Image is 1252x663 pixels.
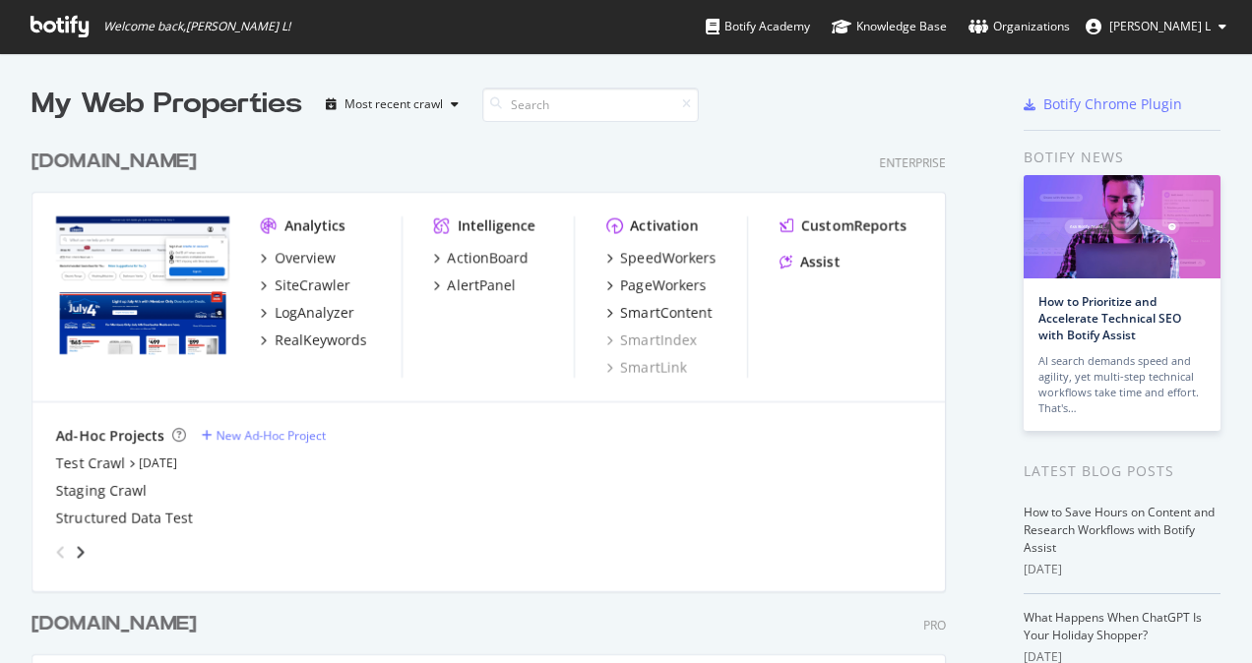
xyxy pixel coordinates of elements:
div: Botify Academy [706,17,810,36]
a: SmartIndex [606,331,696,350]
div: Most recent crawl [344,98,443,110]
div: SiteCrawler [275,275,350,295]
div: CustomReports [801,216,907,236]
div: ActionBoard [448,248,529,268]
a: Staging Crawl [56,481,147,501]
a: New Ad-Hoc Project [202,427,326,444]
a: SpeedWorkers [606,248,716,268]
img: www.lowes.com [56,216,229,355]
div: Assist [800,252,840,271]
div: Activation [630,216,698,236]
a: Overview [261,248,336,268]
a: SiteCrawler [261,275,350,295]
div: [DOMAIN_NAME] [31,610,197,638]
div: angle-right [74,542,88,562]
div: My Web Properties [31,85,302,124]
a: Botify Chrome Plugin [1024,94,1182,114]
div: Botify Chrome Plugin [1043,94,1182,114]
button: [PERSON_NAME] L [1070,11,1242,42]
div: Pro [923,617,946,633]
div: AI search demands speed and agility, yet multi-step technical workflows take time and effort. Tha... [1038,353,1206,416]
div: Analytics [284,216,345,236]
a: Structured Data Test [56,509,193,528]
div: LogAnalyzer [275,303,354,323]
div: PageWorkers [620,275,706,295]
div: SmartContent [620,303,712,323]
div: Ad-Hoc Projects [56,426,164,446]
input: Search [482,88,699,122]
div: Latest Blog Posts [1024,460,1221,482]
a: SmartLink [606,358,686,378]
div: Enterprise [879,154,946,171]
div: SpeedWorkers [620,248,716,268]
div: Organizations [969,17,1070,36]
div: RealKeywords [275,331,367,350]
a: What Happens When ChatGPT Is Your Holiday Shopper? [1024,609,1202,643]
a: Test Crawl [56,453,125,473]
a: AlertPanel [434,275,516,295]
div: [DOMAIN_NAME] [31,148,197,176]
div: AlertPanel [448,275,516,295]
div: [DATE] [1024,561,1221,578]
a: SmartContent [606,303,712,323]
a: [DATE] [139,454,177,471]
img: How to Prioritize and Accelerate Technical SEO with Botify Assist [1024,175,1221,278]
span: Hemalatha L [1109,18,1211,34]
div: angle-left [48,536,74,568]
button: Most recent crawl [318,89,467,120]
a: CustomReports [780,216,907,236]
div: New Ad-Hoc Project [217,427,326,444]
span: Welcome back, [PERSON_NAME] L ! [103,19,290,34]
a: [DOMAIN_NAME] [31,610,205,638]
a: LogAnalyzer [261,303,354,323]
a: ActionBoard [434,248,529,268]
div: Knowledge Base [832,17,947,36]
a: Assist [780,252,840,271]
a: [DOMAIN_NAME] [31,148,205,176]
div: Botify news [1024,147,1221,168]
div: Intelligence [458,216,535,236]
a: How to Save Hours on Content and Research Workflows with Botify Assist [1024,504,1215,556]
div: Overview [275,248,336,268]
a: How to Prioritize and Accelerate Technical SEO with Botify Assist [1038,293,1181,343]
a: PageWorkers [606,275,706,295]
a: RealKeywords [261,331,367,350]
